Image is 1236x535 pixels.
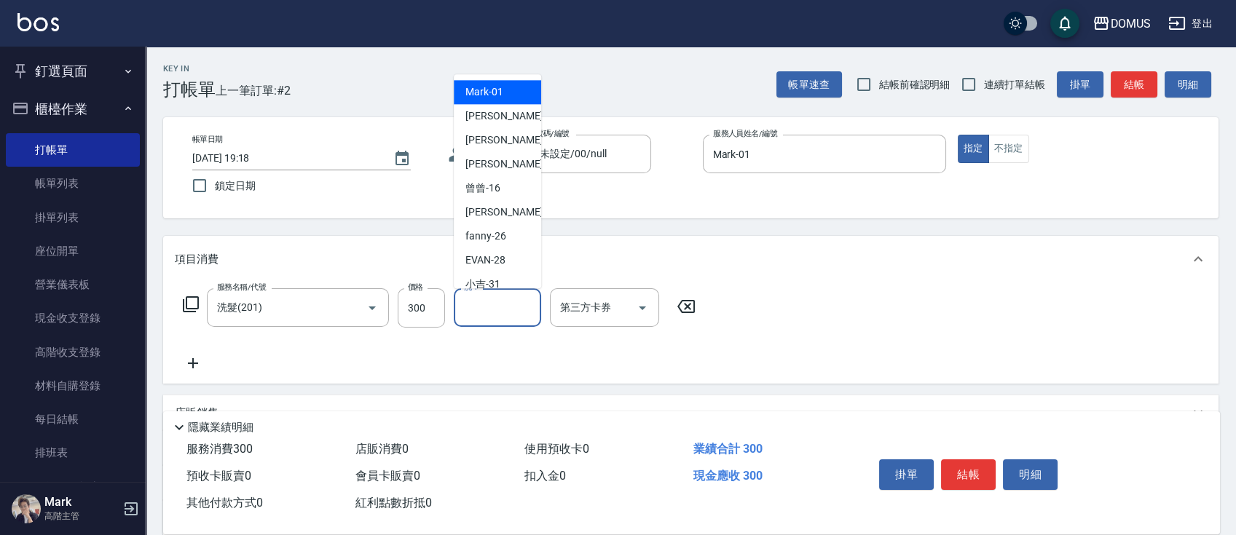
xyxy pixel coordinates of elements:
[216,82,291,100] span: 上一筆訂單:#2
[163,395,1219,430] div: 店販銷售
[6,436,140,469] a: 排班表
[984,77,1045,92] span: 連續打單結帳
[44,495,119,510] h5: Mark
[188,420,253,435] p: 隱藏業績明細
[6,301,140,335] a: 現金收支登錄
[6,403,140,436] a: 每日結帳
[1111,71,1157,98] button: 結帳
[524,442,589,456] span: 使用預收卡 0
[192,146,379,170] input: YYYY/MM/DD hh:mm
[355,442,409,456] span: 店販消費 0
[958,135,989,163] button: 指定
[6,234,140,268] a: 座位開單
[6,52,140,90] button: 釘選頁面
[215,178,256,194] span: 鎖定日期
[186,469,251,483] span: 預收卡販賣 0
[879,459,934,490] button: 掛單
[465,108,557,124] span: [PERSON_NAME] -02
[6,133,140,167] a: 打帳單
[879,77,950,92] span: 結帳前確認明細
[713,128,777,139] label: 服務人員姓名/編號
[163,236,1219,282] div: 項目消費
[408,282,423,293] label: 價格
[693,442,762,456] span: 業績合計 300
[988,135,1029,163] button: 不指定
[355,469,420,483] span: 會員卡販賣 0
[6,167,140,200] a: 帳單列表
[465,181,500,196] span: 曾曾 -16
[355,496,432,510] span: 紅利點數折抵 0
[6,201,140,234] a: 掛單列表
[385,141,420,176] button: Choose date, selected date is 2025-09-26
[186,496,263,510] span: 其他付款方式 0
[6,369,140,403] a: 材料自購登錄
[465,205,557,220] span: [PERSON_NAME] -20
[1057,71,1103,98] button: 掛單
[465,253,505,268] span: EVAN -28
[465,156,557,172] span: [PERSON_NAME] -15
[465,229,506,244] span: fanny -26
[941,459,996,490] button: 結帳
[1003,459,1058,490] button: 明細
[524,469,566,483] span: 扣入金 0
[465,84,503,100] span: Mark -01
[44,510,119,523] p: 高階主管
[175,405,219,421] p: 店販銷售
[1050,9,1079,38] button: save
[465,277,500,292] span: 小吉 -31
[186,442,253,456] span: 服務消費 300
[361,296,384,320] button: Open
[6,90,140,128] button: 櫃檯作業
[776,71,842,98] button: 帳單速查
[631,296,654,320] button: Open
[6,336,140,369] a: 高階收支登錄
[6,470,140,504] a: 現場電腦打卡
[175,252,219,267] p: 項目消費
[6,268,140,301] a: 營業儀表板
[163,79,216,100] h3: 打帳單
[1087,9,1157,39] button: DOMUS
[12,494,41,523] img: Person
[1110,15,1151,33] div: DOMUS
[1162,10,1219,37] button: 登出
[217,282,266,293] label: 服務名稱/代號
[693,469,762,483] span: 現金應收 300
[465,132,557,148] span: [PERSON_NAME] -08
[192,134,223,145] label: 帳單日期
[17,13,59,31] img: Logo
[1165,71,1211,98] button: 明細
[163,64,216,74] h2: Key In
